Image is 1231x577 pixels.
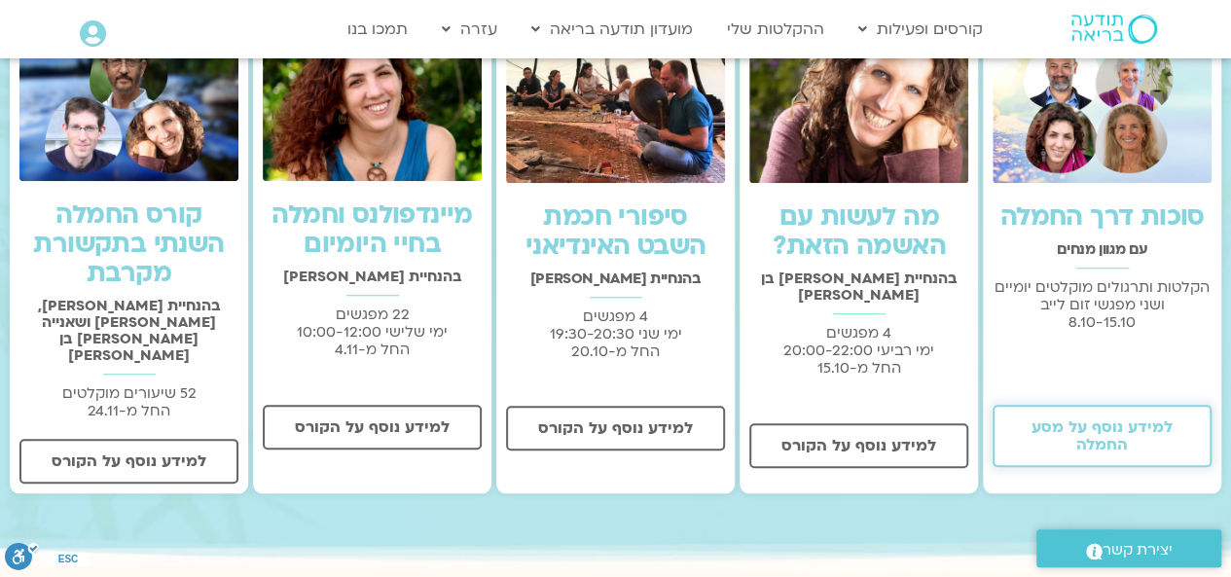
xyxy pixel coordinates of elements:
[506,406,725,451] a: למידע נוסף על הקורס
[993,241,1212,258] h2: עם מגוון מנחים
[849,11,993,48] a: קורסים ופעילות
[338,11,417,48] a: תמכו בנו
[19,384,238,419] p: 52 שיעורים מוקלטים החל מ-24.11
[19,439,238,484] a: למידע נוסף על הקורס
[717,11,834,48] a: ההקלטות שלי
[749,324,968,377] p: 4 מפגשים ימי רביעי 20:00-22:00 החל מ-15.10
[999,199,1204,234] a: סוכות דרך החמלה
[33,198,224,291] a: קורס החמלה השנתי בתקשורת מקרבת
[772,199,945,264] a: מה לעשות עם האשמה הזאת?
[295,418,450,436] span: למידע נוסף על הקורס
[1018,418,1186,453] span: למידע נוסף על מסע החמלה
[506,270,725,287] h2: בהנחיית [PERSON_NAME]
[993,278,1212,331] p: הקלטות ותרגולים מוקלטים יומיים ושני מפגשי זום לייב
[506,307,725,360] p: 4 מפגשים ימי שני 19:30-20:30
[571,342,660,361] span: החל מ-20.10
[432,11,507,48] a: עזרה
[272,198,472,262] a: מיינדפולנס וחמלה בחיי היומיום
[538,419,693,437] span: למידע נוסף על הקורס
[781,437,936,454] span: למידע נוסף על הקורס
[263,269,482,285] h2: בהנחיית [PERSON_NAME]
[263,306,482,358] p: 22 מפגשים ימי שלישי 10:00-12:00 החל מ-4.11
[1103,537,1173,563] span: יצירת קשר
[749,270,968,304] h2: בהנחיית [PERSON_NAME] בן [PERSON_NAME]
[1036,529,1221,567] a: יצירת קשר
[52,452,206,470] span: למידע נוסף על הקורס
[263,405,482,450] a: למידע נוסף על הקורס
[522,11,703,48] a: מועדון תודעה בריאה
[1068,312,1136,332] span: 8.10-15.10
[19,298,238,364] h2: בהנחיית [PERSON_NAME], [PERSON_NAME] ושאנייה [PERSON_NAME] בן [PERSON_NAME]
[993,405,1212,467] a: למידע נוסף על מסע החמלה
[749,423,968,468] a: למידע נוסף על הקורס
[525,199,706,264] a: סיפורי חכמת השבט האינדיאני
[1071,15,1157,44] img: תודעה בריאה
